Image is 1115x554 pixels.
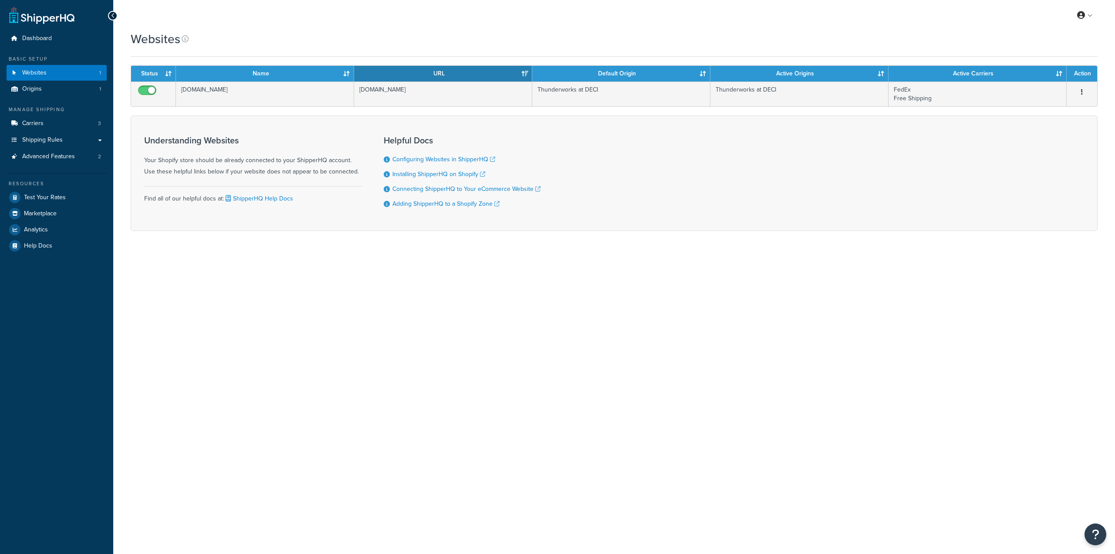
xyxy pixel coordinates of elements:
[7,180,107,187] div: Resources
[98,120,101,127] span: 3
[392,170,485,179] a: Installing ShipperHQ on Shopify
[710,82,889,106] td: Thunderworks at DECI
[22,69,47,77] span: Websites
[392,155,495,164] a: Configuring Websites in ShipperHQ
[22,85,42,93] span: Origins
[7,238,107,254] a: Help Docs
[131,31,180,48] h1: Websites
[392,199,500,208] a: Adding ShipperHQ to a Shopify Zone
[889,66,1067,82] th: Active Carriers: activate to sort column ascending
[7,190,107,205] a: Test Your Rates
[22,120,44,127] span: Carriers
[24,210,57,218] span: Marketplace
[22,35,52,42] span: Dashboard
[98,153,101,160] span: 2
[7,106,107,113] div: Manage Shipping
[131,66,176,82] th: Status: activate to sort column ascending
[7,149,107,165] a: Advanced Features 2
[392,184,541,194] a: Connecting ShipperHQ to Your eCommerce Website
[24,226,48,234] span: Analytics
[99,69,101,77] span: 1
[224,194,293,203] a: ShipperHQ Help Docs
[7,31,107,47] a: Dashboard
[99,85,101,93] span: 1
[7,116,107,132] li: Carriers
[7,116,107,132] a: Carriers 3
[354,66,532,82] th: URL: activate to sort column ascending
[9,7,74,24] a: ShipperHQ Home
[532,66,710,82] th: Default Origin: activate to sort column ascending
[7,222,107,238] a: Analytics
[7,206,107,221] a: Marketplace
[889,82,1067,106] td: FedEx Free Shipping
[7,81,107,97] a: Origins 1
[22,136,63,144] span: Shipping Rules
[144,136,362,177] div: Your Shopify store should be already connected to your ShipperHQ account. Use these helpful links...
[144,186,362,204] div: Find all of our helpful docs at:
[7,149,107,165] li: Advanced Features
[24,242,52,250] span: Help Docs
[710,66,889,82] th: Active Origins: activate to sort column ascending
[7,55,107,63] div: Basic Setup
[1067,66,1097,82] th: Action
[24,194,66,201] span: Test Your Rates
[354,82,532,106] td: [DOMAIN_NAME]
[176,66,354,82] th: Name: activate to sort column ascending
[176,82,354,106] td: [DOMAIN_NAME]
[7,132,107,148] a: Shipping Rules
[1085,523,1106,545] button: Open Resource Center
[22,153,75,160] span: Advanced Features
[7,65,107,81] li: Websites
[144,136,362,145] h3: Understanding Websites
[532,82,710,106] td: Thunderworks at DECI
[7,65,107,81] a: Websites 1
[7,81,107,97] li: Origins
[384,136,541,145] h3: Helpful Docs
